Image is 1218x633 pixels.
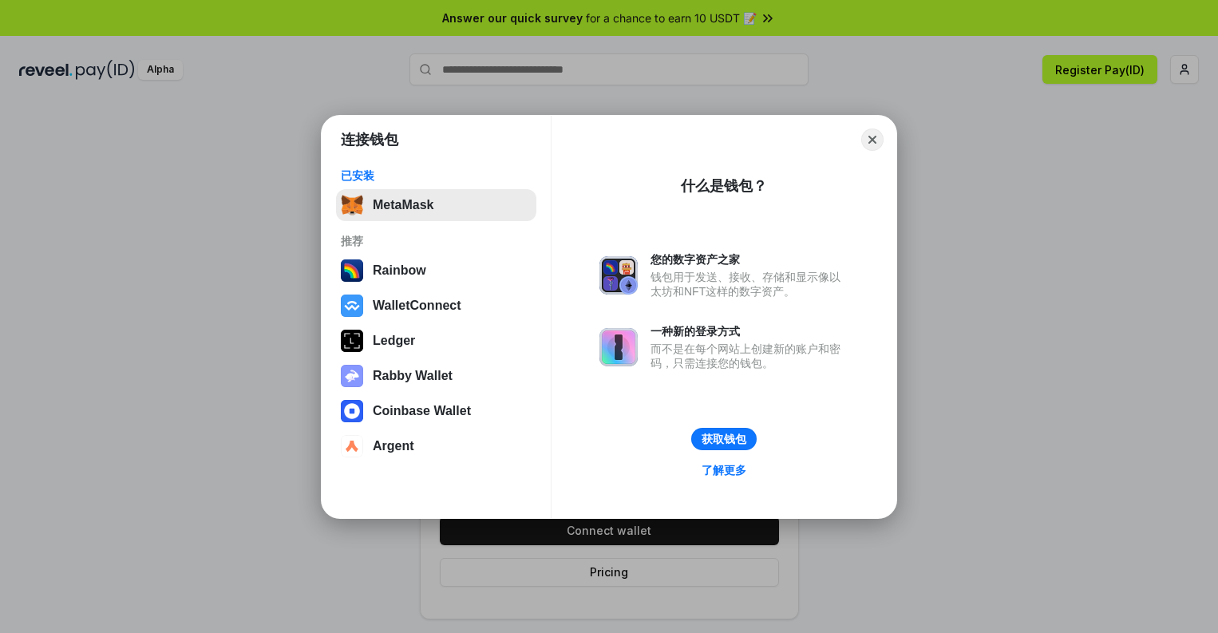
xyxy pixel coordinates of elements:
button: MetaMask [336,189,536,221]
div: MetaMask [373,198,433,212]
img: svg+xml,%3Csvg%20width%3D%2228%22%20height%3D%2228%22%20viewBox%3D%220%200%2028%2028%22%20fill%3D... [341,295,363,317]
div: WalletConnect [373,299,461,313]
div: Coinbase Wallet [373,404,471,418]
div: Rainbow [373,263,426,278]
div: 您的数字资产之家 [651,252,848,267]
a: 了解更多 [692,460,756,481]
button: Coinbase Wallet [336,395,536,427]
button: 获取钱包 [691,428,757,450]
img: svg+xml,%3Csvg%20xmlns%3D%22http%3A%2F%2Fwww.w3.org%2F2000%2Fsvg%22%20fill%3D%22none%22%20viewBox... [599,328,638,366]
img: svg+xml,%3Csvg%20width%3D%22120%22%20height%3D%22120%22%20viewBox%3D%220%200%20120%20120%22%20fil... [341,259,363,282]
div: 什么是钱包？ [681,176,767,196]
button: Close [861,129,884,151]
div: 已安装 [341,168,532,183]
img: svg+xml,%3Csvg%20xmlns%3D%22http%3A%2F%2Fwww.w3.org%2F2000%2Fsvg%22%20fill%3D%22none%22%20viewBox... [341,365,363,387]
button: Argent [336,430,536,462]
button: Rabby Wallet [336,360,536,392]
button: WalletConnect [336,290,536,322]
div: Ledger [373,334,415,348]
button: Rainbow [336,255,536,287]
div: 一种新的登录方式 [651,324,848,338]
div: 了解更多 [702,463,746,477]
div: 获取钱包 [702,432,746,446]
div: 钱包用于发送、接收、存储和显示像以太坊和NFT这样的数字资产。 [651,270,848,299]
img: svg+xml,%3Csvg%20xmlns%3D%22http%3A%2F%2Fwww.w3.org%2F2000%2Fsvg%22%20fill%3D%22none%22%20viewBox... [599,256,638,295]
h1: 连接钱包 [341,130,398,149]
div: Argent [373,439,414,453]
img: svg+xml,%3Csvg%20width%3D%2228%22%20height%3D%2228%22%20viewBox%3D%220%200%2028%2028%22%20fill%3D... [341,435,363,457]
div: 而不是在每个网站上创建新的账户和密码，只需连接您的钱包。 [651,342,848,370]
img: svg+xml,%3Csvg%20width%3D%2228%22%20height%3D%2228%22%20viewBox%3D%220%200%2028%2028%22%20fill%3D... [341,400,363,422]
div: 推荐 [341,234,532,248]
img: svg+xml,%3Csvg%20fill%3D%22none%22%20height%3D%2233%22%20viewBox%3D%220%200%2035%2033%22%20width%... [341,194,363,216]
div: Rabby Wallet [373,369,453,383]
button: Ledger [336,325,536,357]
img: svg+xml,%3Csvg%20xmlns%3D%22http%3A%2F%2Fwww.w3.org%2F2000%2Fsvg%22%20width%3D%2228%22%20height%3... [341,330,363,352]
